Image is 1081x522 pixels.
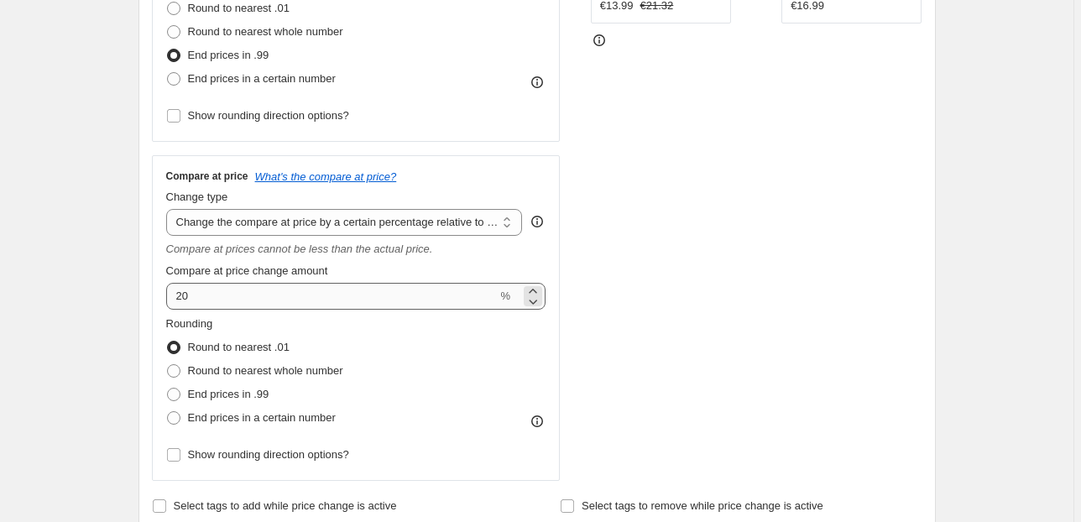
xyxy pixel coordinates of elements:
span: End prices in .99 [188,388,269,400]
span: Round to nearest .01 [188,341,290,353]
input: 20 [166,283,498,310]
i: Compare at prices cannot be less than the actual price. [166,243,433,255]
span: Select tags to remove while price change is active [582,499,823,512]
h3: Compare at price [166,170,248,183]
span: Show rounding direction options? [188,448,349,461]
span: End prices in .99 [188,49,269,61]
span: Round to nearest whole number [188,364,343,377]
span: Compare at price change amount [166,264,328,277]
span: % [500,290,510,302]
span: Round to nearest .01 [188,2,290,14]
span: End prices in a certain number [188,411,336,424]
span: Rounding [166,317,213,330]
div: help [529,213,546,230]
span: Show rounding direction options? [188,109,349,122]
span: Select tags to add while price change is active [174,499,397,512]
span: Round to nearest whole number [188,25,343,38]
button: What's the compare at price? [255,170,397,183]
span: Change type [166,191,228,203]
span: End prices in a certain number [188,72,336,85]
